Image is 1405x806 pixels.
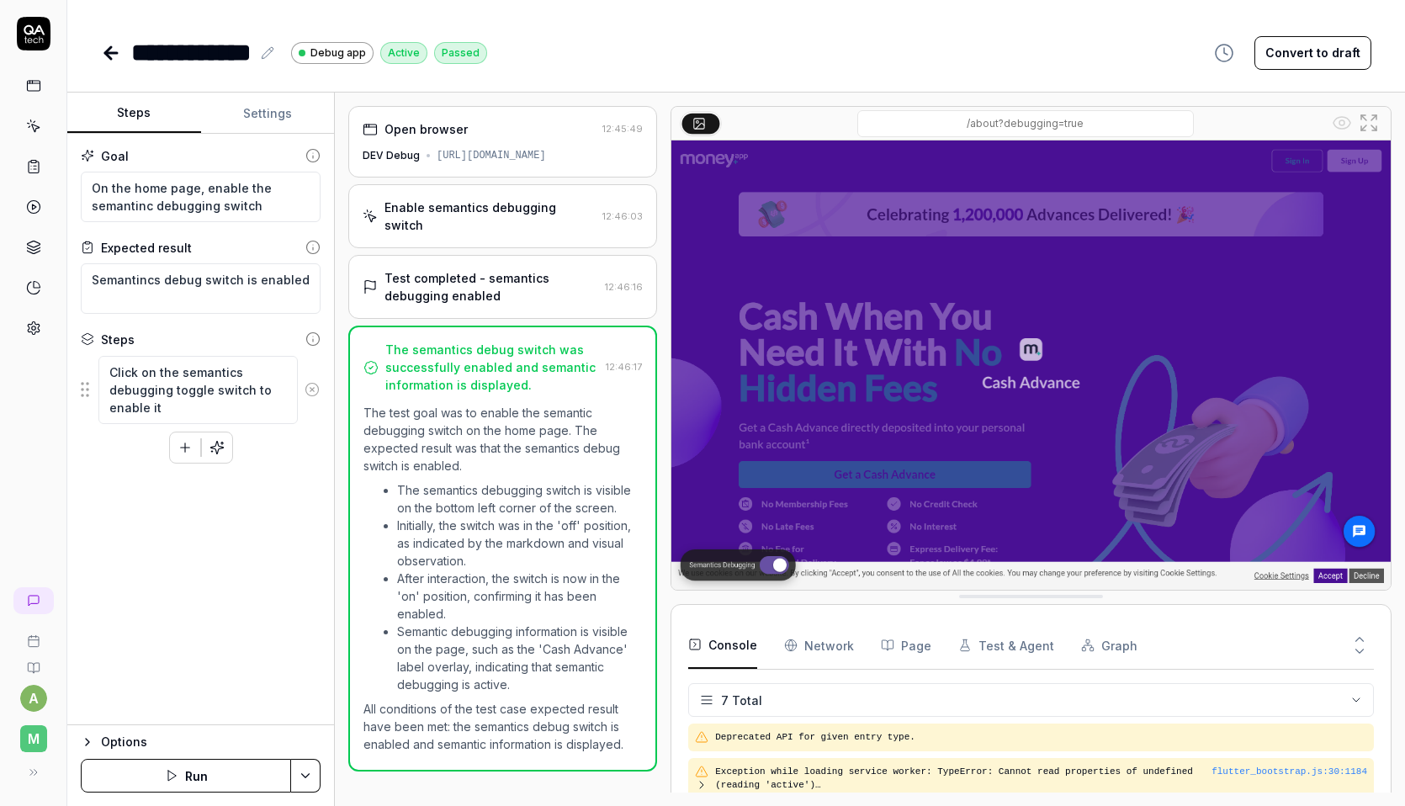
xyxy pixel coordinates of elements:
[602,210,643,222] time: 12:46:03
[602,123,643,135] time: 12:45:49
[1081,622,1137,669] button: Graph
[605,281,643,293] time: 12:46:16
[958,622,1054,669] button: Test & Agent
[101,732,321,752] div: Options
[784,622,854,669] button: Network
[363,700,642,753] p: All conditions of the test case expected result have been met: the semantics debug switch is enab...
[291,41,374,64] a: Debug app
[380,42,427,64] div: Active
[881,622,931,669] button: Page
[101,147,129,165] div: Goal
[384,120,468,138] div: Open browser
[7,712,60,756] button: M
[363,404,642,475] p: The test goal was to enable the semantic debugging switch on the home page. The expected result w...
[384,199,596,234] div: Enable semantics debugging switch
[81,732,321,752] button: Options
[7,621,60,648] a: Book a call with us
[363,148,420,163] div: DEV Debug
[397,481,642,517] li: The semantics debugging switch is visible on the bottom left corner of the screen.
[385,341,599,394] div: The semantics debug switch was successfully enabled and semantic information is displayed.
[437,148,546,163] div: [URL][DOMAIN_NAME]
[7,648,60,675] a: Documentation
[310,45,366,61] span: Debug app
[101,331,135,348] div: Steps
[1328,109,1355,136] button: Show all interative elements
[671,141,1391,590] img: Screenshot
[397,623,642,693] li: Semantic debugging information is visible on the page, such as the 'Cash Advance' label overlay, ...
[397,570,642,623] li: After interaction, the switch is now in the 'on' position, confirming it has been enabled.
[13,587,54,614] a: New conversation
[1211,765,1367,779] div: flutter_bootstrap.js : 30 : 1184
[298,373,326,406] button: Remove step
[434,42,487,64] div: Passed
[715,730,1367,745] pre: Deprecated API for given entry type.
[20,685,47,712] button: a
[715,765,1211,793] pre: Exception while loading service worker: TypeError: Cannot read properties of undefined (reading '...
[81,355,321,425] div: Suggestions
[67,93,201,134] button: Steps
[101,239,192,257] div: Expected result
[201,93,335,134] button: Settings
[688,622,757,669] button: Console
[81,759,291,793] button: Run
[1254,36,1371,70] button: Convert to draft
[1211,765,1367,779] button: flutter_bootstrap.js:30:1184
[606,361,642,373] time: 12:46:17
[1204,36,1244,70] button: View version history
[20,725,47,752] span: M
[1355,109,1382,136] button: Open in full screen
[397,517,642,570] li: Initially, the switch was in the 'off' position, as indicated by the markdown and visual observat...
[384,269,598,305] div: Test completed - semantics debugging enabled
